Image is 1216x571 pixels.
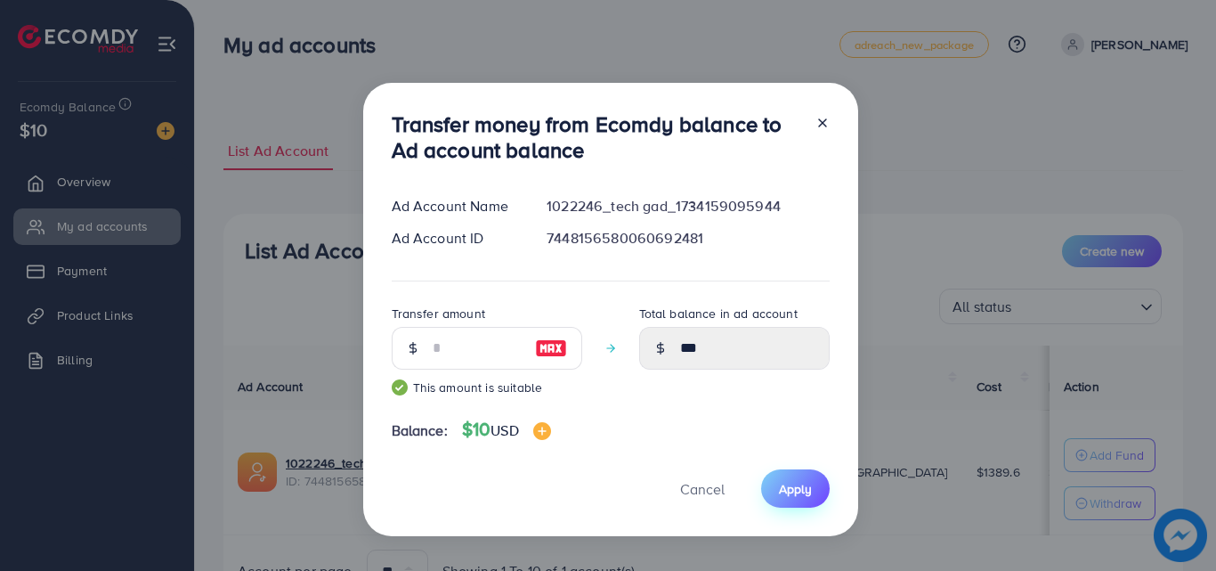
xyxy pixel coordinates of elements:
label: Total balance in ad account [639,305,798,322]
button: Cancel [658,469,747,508]
div: 1022246_tech gad_1734159095944 [532,196,843,216]
h4: $10 [462,419,551,441]
img: image [533,422,551,440]
div: Ad Account Name [377,196,533,216]
label: Transfer amount [392,305,485,322]
span: USD [490,420,518,440]
h3: Transfer money from Ecomdy balance to Ad account balance [392,111,801,163]
img: image [535,338,567,359]
span: Apply [779,480,812,498]
div: Ad Account ID [377,228,533,249]
button: Apply [761,469,830,508]
img: guide [392,379,408,396]
span: Balance: [392,420,448,441]
small: This amount is suitable [392,379,582,396]
span: Cancel [680,479,725,499]
div: 7448156580060692481 [532,228,843,249]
